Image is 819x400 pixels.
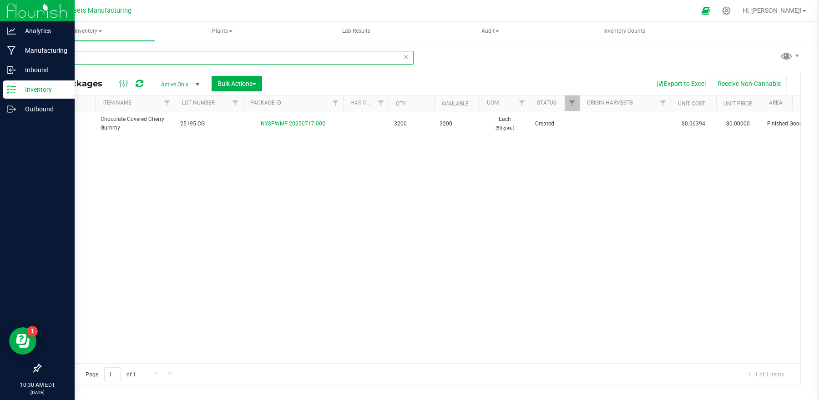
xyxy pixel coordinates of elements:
[330,27,383,35] span: Lab Results
[102,100,131,106] a: Item Name
[182,100,215,106] a: Lot Number
[16,45,71,56] p: Manufacturing
[156,22,288,41] a: Plants
[7,46,16,55] inline-svg: Manufacturing
[485,124,524,132] p: (50 g ea.)
[228,95,243,111] a: Filter
[156,22,288,40] span: Plants
[515,95,530,111] a: Filter
[374,95,389,111] a: Filter
[328,95,343,111] a: Filter
[101,115,169,132] span: Chocolate Covered Cherry Gummy
[22,22,155,41] a: Inventory
[261,120,325,127] a: NYSPWMF-20250717-002
[743,7,802,14] span: Hi, [PERSON_NAME]!
[4,389,71,396] p: [DATE]
[16,104,71,115] p: Outbound
[587,100,633,106] a: Origin Harvests
[217,80,256,87] span: Bulk Actions
[7,65,16,75] inline-svg: Inbound
[487,100,499,106] a: UOM
[160,95,175,111] a: Filter
[180,120,238,128] span: 25195-CG
[7,26,16,35] inline-svg: Analytics
[537,100,556,106] a: Status
[712,76,787,91] button: Receive Non-Cannabis
[485,115,524,132] span: Each
[394,120,429,128] span: 3200
[424,22,556,41] a: Audit
[104,367,121,381] input: 1
[16,84,71,95] p: Inventory
[16,25,71,36] p: Analytics
[678,100,705,107] a: Unit Cost
[40,51,414,65] input: Search Package ID, Item Name, SKU, Lot or Part Number...
[535,120,574,128] span: Created
[396,100,406,107] a: Qty
[250,100,281,106] a: Package ID
[558,22,691,41] a: Inventory Counts
[696,2,716,20] span: Open Ecommerce Menu
[290,22,423,41] a: Lab Results
[441,100,469,107] a: Available
[424,22,556,40] span: Audit
[565,95,580,111] a: Filter
[723,100,752,107] a: Unit Price
[656,95,671,111] a: Filter
[212,76,262,91] button: Bulk Actions
[54,7,131,15] span: SP Sweets Manufacturing
[722,117,754,130] span: $0.00000
[9,327,36,355] iframe: Resource center
[651,76,712,91] button: Export to Excel
[740,367,791,381] span: 1 - 1 of 1 items
[7,85,16,94] inline-svg: Inventory
[27,326,38,337] iframe: Resource center unread badge
[343,95,389,111] th: Has COA
[78,367,143,381] span: Page of 1
[403,51,409,63] span: Clear
[721,6,732,15] div: Manage settings
[16,65,71,75] p: Inbound
[47,79,111,89] span: All Packages
[671,111,716,136] td: $0.06394
[440,120,474,128] span: 3200
[4,381,71,389] p: 10:30 AM EDT
[769,100,783,106] a: Area
[7,105,16,114] inline-svg: Outbound
[591,27,657,35] span: Inventory Counts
